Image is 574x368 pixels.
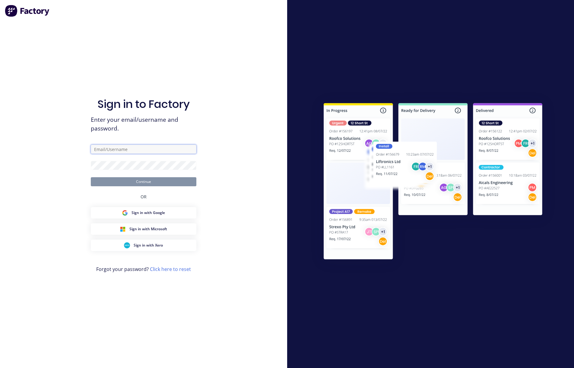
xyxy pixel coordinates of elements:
span: Enter your email/username and password. [91,115,196,133]
img: Xero Sign in [124,242,130,248]
button: Xero Sign inSign in with Xero [91,240,196,251]
span: Sign in with Google [132,210,165,215]
div: OR [141,186,147,207]
img: Factory [5,5,50,17]
span: Sign in with Xero [134,243,163,248]
button: Continue [91,177,196,186]
input: Email/Username [91,145,196,154]
h1: Sign in to Factory [97,98,190,111]
a: Click here to reset [150,266,191,272]
span: Sign in with Microsoft [129,226,167,232]
img: Microsoft Sign in [120,226,126,232]
button: Microsoft Sign inSign in with Microsoft [91,223,196,235]
button: Google Sign inSign in with Google [91,207,196,219]
img: Google Sign in [122,210,128,216]
img: Sign in [310,91,556,274]
span: Forgot your password? [96,266,191,273]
